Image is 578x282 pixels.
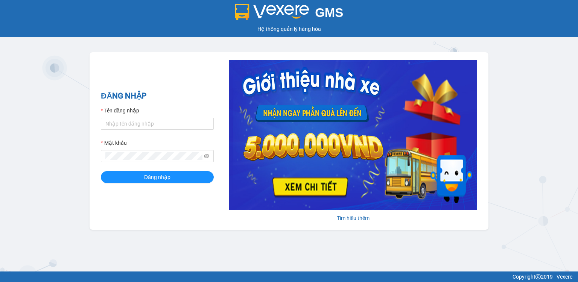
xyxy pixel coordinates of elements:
[101,106,139,115] label: Tên đăng nhập
[235,4,309,20] img: logo 2
[101,171,214,183] button: Đăng nhập
[101,90,214,102] h2: ĐĂNG NHẬP
[105,152,202,160] input: Mật khẩu
[6,273,572,281] div: Copyright 2019 - Vexere
[2,25,576,33] div: Hệ thống quản lý hàng hóa
[229,214,477,222] div: Tìm hiểu thêm
[144,173,170,181] span: Đăng nhập
[315,6,343,20] span: GMS
[535,274,541,279] span: copyright
[101,139,127,147] label: Mật khẩu
[204,153,209,159] span: eye-invisible
[101,118,214,130] input: Tên đăng nhập
[235,11,344,17] a: GMS
[229,60,477,210] img: banner-0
